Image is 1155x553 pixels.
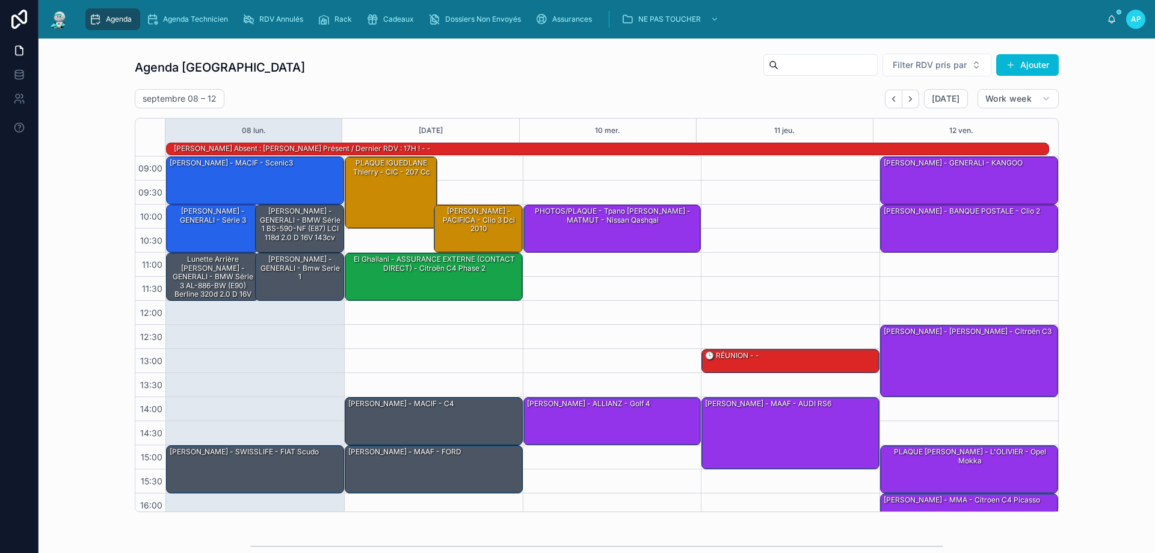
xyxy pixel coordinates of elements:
div: PLAQUE IGUEDLANE Thierry - CIC - 207 cc [347,158,436,178]
span: 13:00 [137,356,165,366]
button: Work week [978,89,1059,108]
a: NE PAS TOUCHER [618,8,725,30]
div: [PERSON_NAME] - MACIF - c4 [347,398,455,409]
div: [PERSON_NAME] - SWISSLIFE - FIAT Scudo [167,446,343,493]
span: 14:00 [137,404,165,414]
div: [PERSON_NAME] - GENERALI - KANGOO [881,157,1058,204]
a: Cadeaux [363,8,422,30]
div: PHOTOS/PLAQUE - Tpano [PERSON_NAME] - MATMUT - Nissan Qashqai [526,206,700,226]
div: [PERSON_NAME] - GENERALI - BMW Série 1 BS-590-NF (E87) LCI 118d 2.0 d 16V 143cv [256,205,343,252]
a: Dossiers Non Envoyés [425,8,529,30]
h2: septembre 08 – 12 [143,93,217,105]
button: [DATE] [924,89,968,108]
span: 12:30 [137,332,165,342]
button: Select Button [882,54,991,76]
span: 10:30 [137,235,165,246]
span: 09:30 [135,187,165,197]
span: 10:00 [137,211,165,221]
div: El Ghailani - ASSURANCE EXTERNE (CONTACT DIRECT) - Citroën C4 Phase 2 [347,254,522,274]
button: 12 ven. [949,119,973,143]
div: PLAQUE [PERSON_NAME] - L'OLIVIER - Opel Mokka [882,446,1057,466]
a: Agenda Technicien [143,8,236,30]
span: 15:30 [138,476,165,486]
span: Assurances [552,14,592,24]
span: 11:30 [139,283,165,294]
span: [DATE] [932,93,960,104]
span: Agenda Technicien [163,14,228,24]
span: Filter RDV pris par [893,59,967,71]
div: [PERSON_NAME] - [PERSON_NAME] - Citroën c3 [882,326,1053,337]
div: Lunette arrière [PERSON_NAME] - GENERALI - BMW Série 3 AL-886-BW (E90) Berline 320d 2.0 d 16V 163cv [168,254,257,308]
span: Dossiers Non Envoyés [445,14,521,24]
div: [PERSON_NAME] - MMA - citroen C4 Picasso [881,494,1058,541]
button: Ajouter [996,54,1059,76]
a: RDV Annulés [239,8,312,30]
div: scrollable content [79,6,1107,32]
button: [DATE] [419,119,443,143]
div: [PERSON_NAME] - MACIF - scenic3 [168,158,294,168]
span: 11:00 [139,259,165,270]
div: [PERSON_NAME] - GENERALI - série 3 [167,205,258,252]
img: App logo [48,10,70,29]
span: 14:30 [137,428,165,438]
span: Cadeaux [383,14,414,24]
div: [PERSON_NAME] absent : [PERSON_NAME] présent / dernier RDV : 17H ! - - [173,143,432,154]
button: 08 lun. [242,119,266,143]
span: 16:00 [137,500,165,510]
div: [PERSON_NAME] - GENERALI - Bmw serie 1 [257,254,343,282]
div: [PERSON_NAME] - MAAF - AUDI RS6 [702,398,879,469]
span: 15:00 [138,452,165,462]
div: [PERSON_NAME] - BANQUE POSTALE - clio 2 [882,206,1041,217]
span: RDV Annulés [259,14,303,24]
span: Agenda [106,14,132,24]
span: Work week [985,93,1032,104]
div: [PERSON_NAME] - GENERALI - KANGOO [882,158,1024,168]
div: [PERSON_NAME] - SWISSLIFE - FIAT Scudo [168,446,320,457]
div: El Ghailani - ASSURANCE EXTERNE (CONTACT DIRECT) - Citroën C4 Phase 2 [345,253,522,300]
span: 13:30 [137,380,165,390]
div: [PERSON_NAME] - MAAF - FORD [345,446,522,493]
button: Back [885,90,902,108]
div: PLAQUE [PERSON_NAME] - L'OLIVIER - Opel Mokka [881,446,1058,493]
div: PLAQUE IGUEDLANE Thierry - CIC - 207 cc [345,157,437,228]
div: [PERSON_NAME] - MACIF - c4 [345,398,522,445]
div: Lunette arrière [PERSON_NAME] - GENERALI - BMW Série 3 AL-886-BW (E90) Berline 320d 2.0 d 16V 163cv [167,253,258,300]
span: 09:00 [135,163,165,173]
a: Agenda [85,8,140,30]
span: 12:00 [137,307,165,318]
div: [PERSON_NAME] - PACIFICA - clio 3 dci 2010 [434,205,522,252]
div: [PERSON_NAME] - [PERSON_NAME] - Citroën c3 [881,326,1058,397]
a: Rack [314,8,360,30]
span: NE PAS TOUCHER [638,14,701,24]
span: Rack [334,14,352,24]
div: [PERSON_NAME] - GENERALI - série 3 [168,206,257,226]
button: 11 jeu. [774,119,795,143]
span: AP [1131,14,1141,24]
div: [PERSON_NAME] - BANQUE POSTALE - clio 2 [881,205,1058,252]
div: [PERSON_NAME] - GENERALI - BMW Série 1 BS-590-NF (E87) LCI 118d 2.0 d 16V 143cv [257,206,343,243]
a: Assurances [532,8,600,30]
div: 🕒 RÉUNION - - [702,350,879,372]
div: [PERSON_NAME] - MMA - citroen C4 Picasso [882,495,1041,505]
button: Next [902,90,919,108]
div: PHOTOS/PLAQUE - Tpano [PERSON_NAME] - MATMUT - Nissan Qashqai [524,205,701,252]
h1: Agenda [GEOGRAPHIC_DATA] [135,59,305,76]
div: [PERSON_NAME] - MACIF - scenic3 [167,157,343,204]
div: 🕒 RÉUNION - - [704,350,760,361]
div: [PERSON_NAME] - MAAF - FORD [347,446,463,457]
div: [PERSON_NAME] - GENERALI - Bmw serie 1 [256,253,343,300]
div: [PERSON_NAME] - ALLIANZ - golf 4 [526,398,651,409]
button: 10 mer. [595,119,620,143]
div: [PERSON_NAME] - MAAF - AUDI RS6 [704,398,833,409]
div: [PERSON_NAME] - PACIFICA - clio 3 dci 2010 [436,206,522,234]
div: Tony absent : Michel présent / dernier RDV : 17H ! - - [173,143,432,155]
div: [PERSON_NAME] - ALLIANZ - golf 4 [524,398,701,445]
